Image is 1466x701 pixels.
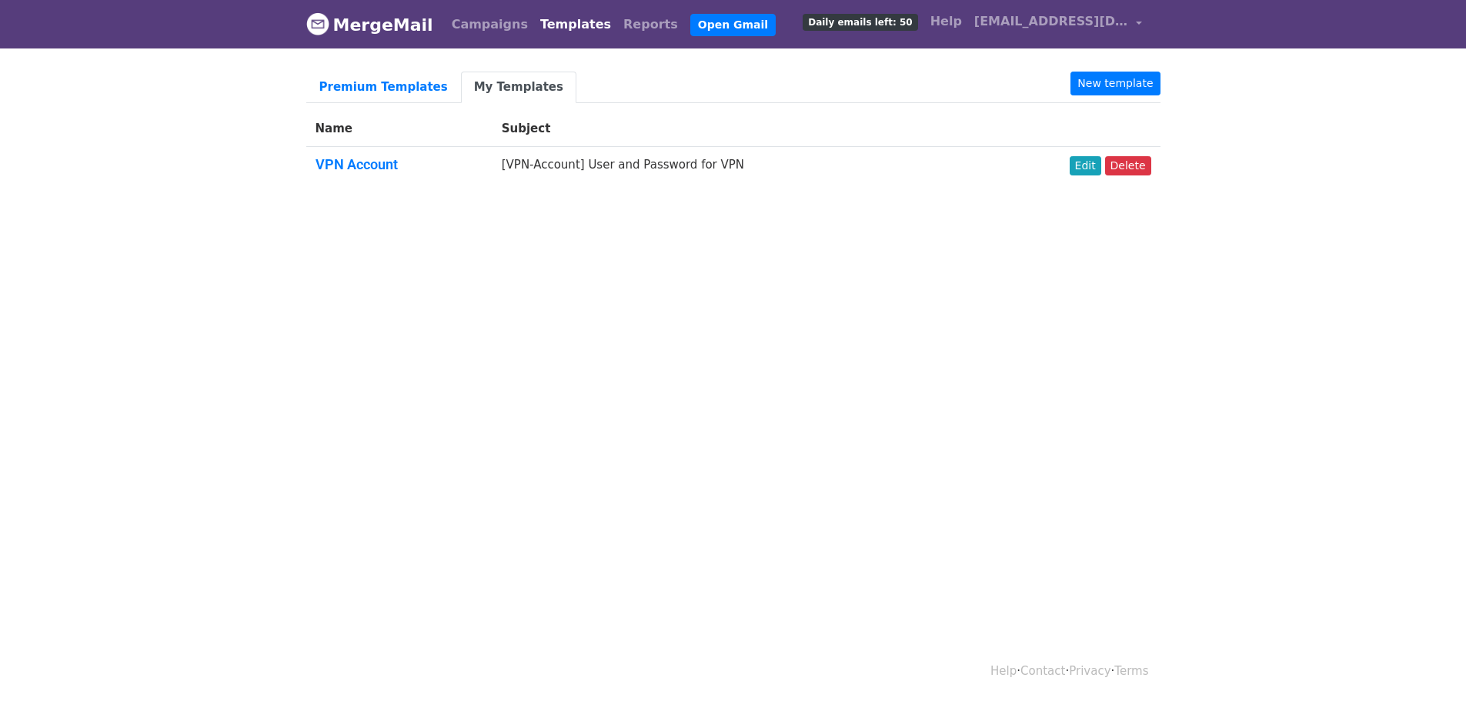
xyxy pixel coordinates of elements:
a: Templates [534,9,617,40]
th: Subject [493,111,976,147]
a: Reports [617,9,684,40]
span: Daily emails left: 50 [803,14,917,31]
a: Delete [1105,156,1151,175]
a: VPN Account [316,156,398,172]
a: Help [990,664,1017,678]
a: Daily emails left: 50 [796,6,923,37]
a: My Templates [461,72,576,103]
a: Terms [1114,664,1148,678]
a: Campaigns [446,9,534,40]
td: [VPN-Account] User and Password for VPN [493,147,976,189]
th: Name [306,111,493,147]
a: Edit [1070,156,1101,175]
img: MergeMail logo [306,12,329,35]
a: New template [1070,72,1160,95]
a: Help [924,6,968,37]
span: [EMAIL_ADDRESS][DOMAIN_NAME] [974,12,1128,31]
a: [EMAIL_ADDRESS][DOMAIN_NAME] [968,6,1148,42]
a: Premium Templates [306,72,461,103]
a: MergeMail [306,8,433,41]
a: Open Gmail [690,14,776,36]
a: Privacy [1069,664,1110,678]
a: Contact [1020,664,1065,678]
